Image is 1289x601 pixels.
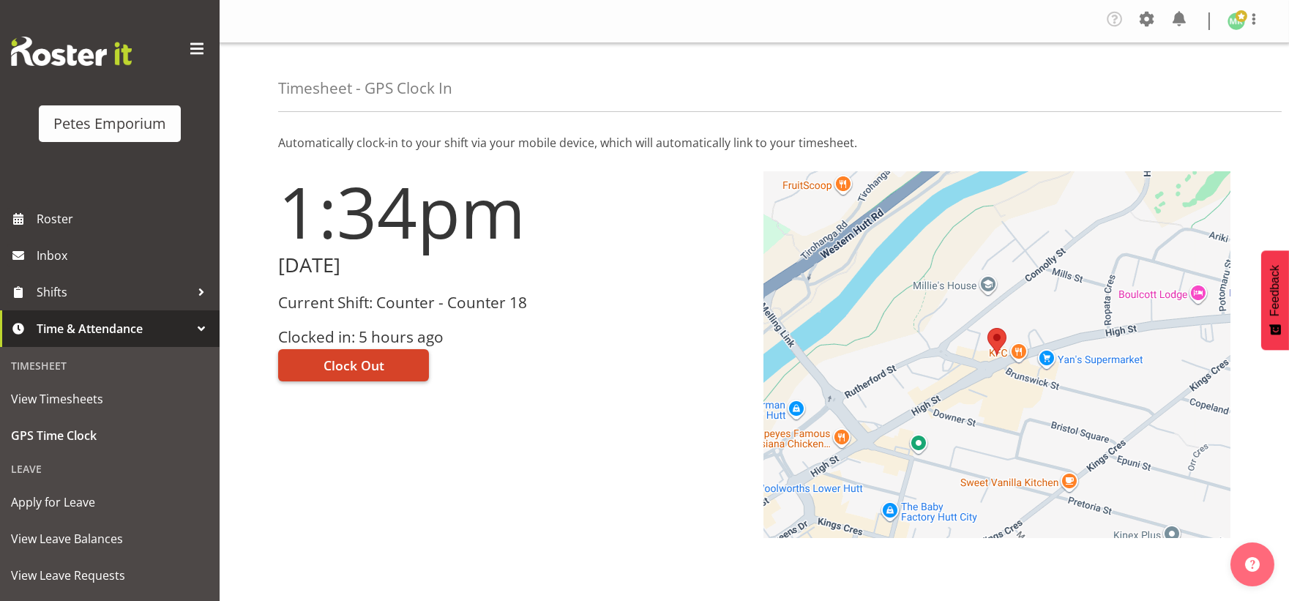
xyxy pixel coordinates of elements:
button: Feedback - Show survey [1261,250,1289,350]
img: help-xxl-2.png [1245,557,1260,572]
h4: Timesheet - GPS Clock In [278,80,452,97]
span: View Leave Balances [11,528,209,550]
div: Timesheet [4,351,216,381]
img: Rosterit website logo [11,37,132,66]
h3: Clocked in: 5 hours ago [278,329,746,346]
p: Automatically clock-in to your shift via your mobile device, which will automatically link to you... [278,134,1230,152]
a: Apply for Leave [4,484,216,520]
a: View Leave Balances [4,520,216,557]
img: melanie-richardson713.jpg [1228,12,1245,30]
h3: Current Shift: Counter - Counter 18 [278,294,746,311]
span: Roster [37,208,212,230]
a: View Timesheets [4,381,216,417]
span: View Leave Requests [11,564,209,586]
h1: 1:34pm [278,172,746,251]
button: Clock Out [278,349,429,381]
span: View Timesheets [11,388,209,410]
span: Clock Out [324,356,384,375]
span: Inbox [37,244,212,266]
div: Petes Emporium [53,113,166,135]
span: Shifts [37,281,190,303]
a: View Leave Requests [4,557,216,594]
div: Leave [4,454,216,484]
span: Feedback [1269,265,1282,316]
a: GPS Time Clock [4,417,216,454]
h2: [DATE] [278,254,746,277]
span: Apply for Leave [11,491,209,513]
span: GPS Time Clock [11,425,209,447]
span: Time & Attendance [37,318,190,340]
